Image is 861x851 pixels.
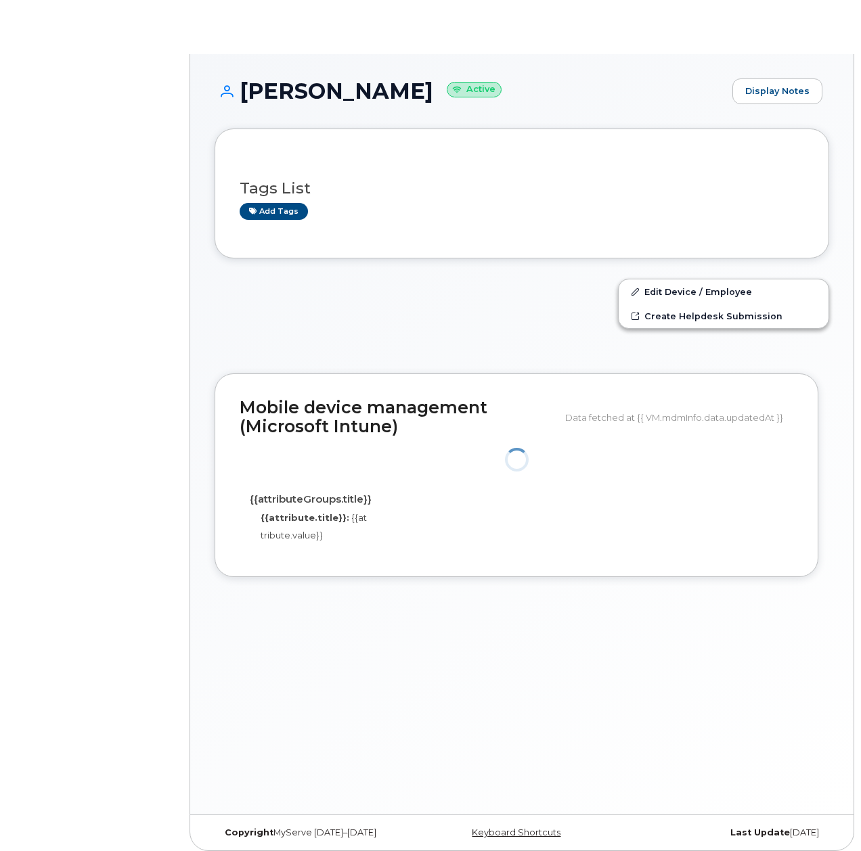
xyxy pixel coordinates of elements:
[215,827,420,838] div: MyServe [DATE]–[DATE]
[624,827,829,838] div: [DATE]
[730,827,790,837] strong: Last Update
[619,279,829,304] a: Edit Device / Employee
[472,827,560,837] a: Keyboard Shortcuts
[565,405,793,430] div: Data fetched at {{ VM.mdmInfo.data.updatedAt }}
[732,78,822,104] a: Display Notes
[225,827,273,837] strong: Copyright
[261,511,349,524] label: {{attribute.title}}:
[240,180,804,197] h3: Tags List
[240,203,308,220] a: Add tags
[250,494,368,505] h4: {{attributeGroups.title}}
[215,79,726,103] h1: [PERSON_NAME]
[447,82,502,97] small: Active
[619,304,829,328] a: Create Helpdesk Submission
[240,398,555,436] h2: Mobile device management (Microsoft Intune)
